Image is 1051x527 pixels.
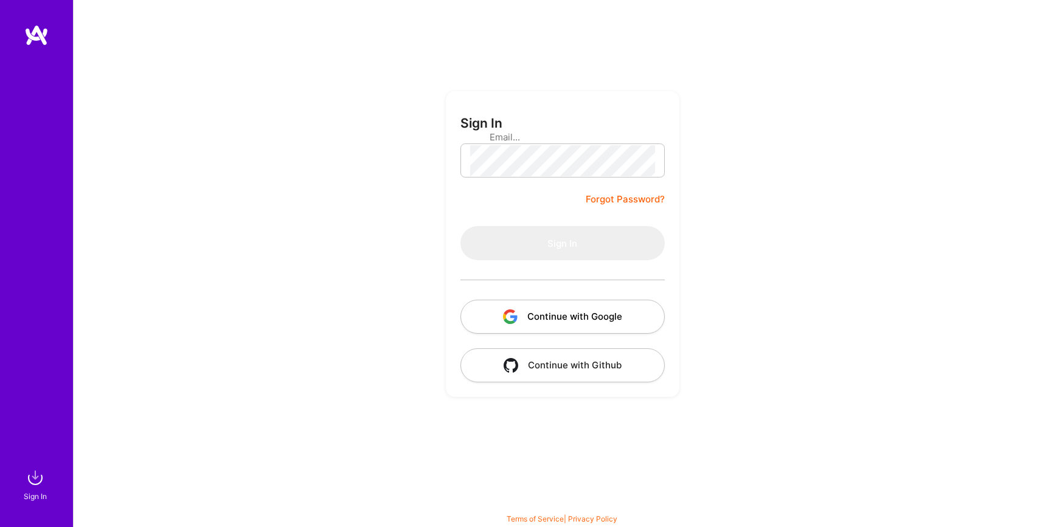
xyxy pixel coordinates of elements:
img: sign in [23,466,47,490]
div: Sign In [24,490,47,503]
span: | [507,514,617,523]
img: icon [503,309,518,324]
input: Email... [490,122,636,153]
div: © 2025 ATeams Inc., All rights reserved. [73,491,1051,521]
button: Continue with Google [460,300,665,334]
button: Sign In [460,226,665,260]
img: logo [24,24,49,46]
button: Continue with Github [460,348,665,382]
h3: Sign In [460,115,502,131]
a: Privacy Policy [568,514,617,523]
a: Terms of Service [507,514,564,523]
a: Forgot Password? [586,192,665,207]
a: sign inSign In [26,466,47,503]
img: icon [504,358,518,373]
